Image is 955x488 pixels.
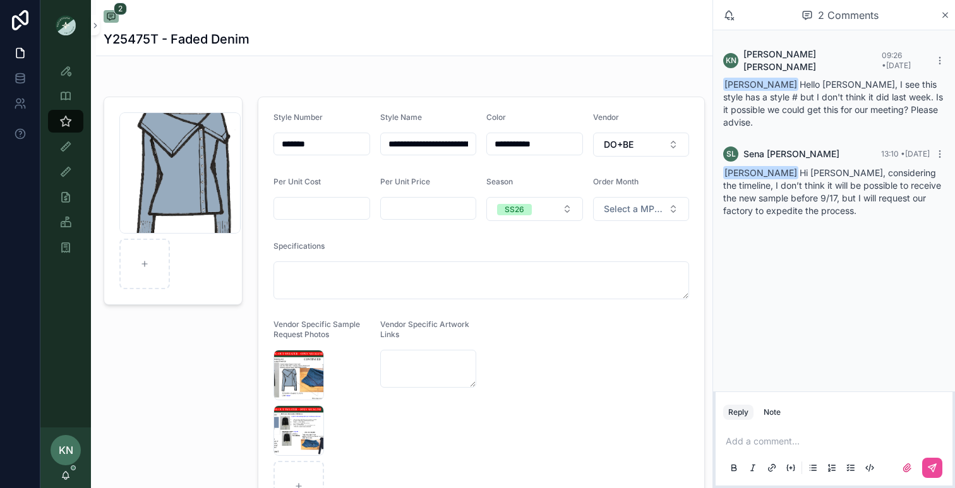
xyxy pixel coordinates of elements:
img: App logo [56,15,76,35]
span: Vendor [593,112,619,122]
span: KN [726,56,736,66]
span: 09:26 • [DATE] [882,51,911,70]
span: 2 Comments [818,8,879,23]
span: KN [59,443,73,458]
div: Note [764,407,781,417]
div: SS26 [505,204,524,215]
button: Select Button [593,197,690,221]
span: [PERSON_NAME] [PERSON_NAME] [743,48,882,73]
button: 2 [104,10,119,25]
span: DO+BE [604,138,634,151]
span: Order Month [593,177,639,186]
span: 13:10 • [DATE] [881,149,930,158]
button: Select Button [486,197,583,221]
span: [PERSON_NAME] [723,78,798,91]
span: Per Unit Price [380,177,430,186]
span: 2 [114,3,127,15]
h1: Y25475T - Faded Denim [104,30,249,48]
span: Season [486,177,513,186]
button: Reply [723,405,754,420]
button: Note [759,405,786,420]
span: Select a MPN LEVEL ORDER MONTH [604,203,664,215]
div: scrollable content [40,51,91,275]
span: Hello [PERSON_NAME], I see this style has a style # but I don't think it did last week. Is it pos... [723,79,943,128]
span: Hi [PERSON_NAME], considering the timeline, I don’t think it will be possible to receive the new ... [723,167,941,216]
span: Style Number [273,112,323,122]
span: Vendor Specific Artwork Links [380,319,469,339]
span: [PERSON_NAME] [723,166,798,179]
span: Per Unit Cost [273,177,321,186]
span: Color [486,112,506,122]
span: Specifications [273,241,325,251]
span: Style Name [380,112,422,122]
span: SL [726,149,736,159]
span: Vendor Specific Sample Request Photos [273,319,360,339]
button: Select Button [593,133,690,157]
span: Sena [PERSON_NAME] [743,148,839,160]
